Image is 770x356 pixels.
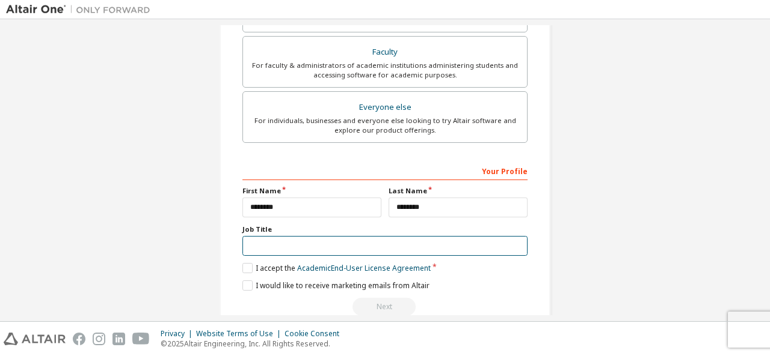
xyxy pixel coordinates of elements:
[161,339,346,349] p: © 2025 Altair Engineering, Inc. All Rights Reserved.
[242,186,381,196] label: First Name
[242,225,528,234] label: Job Title
[6,4,156,16] img: Altair One
[297,263,431,273] a: Academic End-User License Agreement
[250,44,520,61] div: Faculty
[242,263,431,273] label: I accept the
[73,333,85,345] img: facebook.svg
[93,333,105,345] img: instagram.svg
[250,61,520,80] div: For faculty & administrators of academic institutions administering students and accessing softwa...
[250,116,520,135] div: For individuals, businesses and everyone else looking to try Altair software and explore our prod...
[285,329,346,339] div: Cookie Consent
[242,280,430,291] label: I would like to receive marketing emails from Altair
[161,329,196,339] div: Privacy
[250,99,520,116] div: Everyone else
[112,333,125,345] img: linkedin.svg
[196,329,285,339] div: Website Terms of Use
[242,298,528,316] div: Read and acccept EULA to continue
[242,161,528,180] div: Your Profile
[4,333,66,345] img: altair_logo.svg
[132,333,150,345] img: youtube.svg
[389,186,528,196] label: Last Name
